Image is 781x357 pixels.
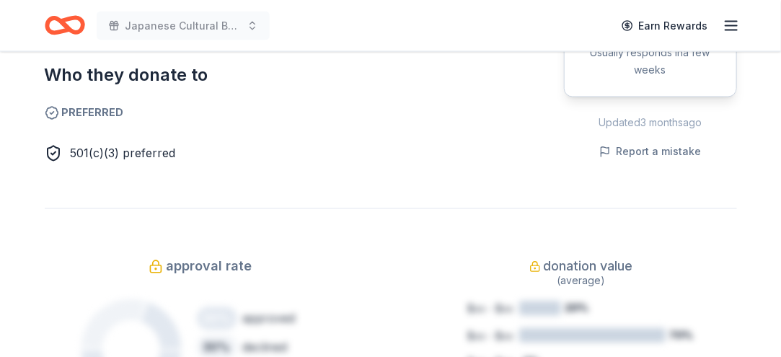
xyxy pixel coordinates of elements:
[565,302,588,314] tspan: 20%
[125,17,241,35] span: Japanese Cultural Bazaar
[599,144,702,161] button: Report a mistake
[97,12,270,40] button: Japanese Cultural Bazaar
[467,303,513,315] tspan: $xx - $xx
[71,146,176,161] span: 501(c)(3) preferred
[166,255,252,278] span: approval rate
[243,339,288,356] div: declined
[45,64,495,87] h2: Who they donate to
[564,115,737,132] div: Updated 3 months ago
[45,9,85,43] a: Home
[197,307,237,330] div: 20 %
[425,273,737,290] div: (average)
[243,310,296,327] div: approved
[582,45,719,79] div: Usually responds in a few weeks
[467,330,513,342] tspan: $xx - $xx
[669,329,693,341] tspan: 70%
[45,105,495,122] span: Preferred
[613,13,717,39] a: Earn Rewards
[544,255,633,278] span: donation value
